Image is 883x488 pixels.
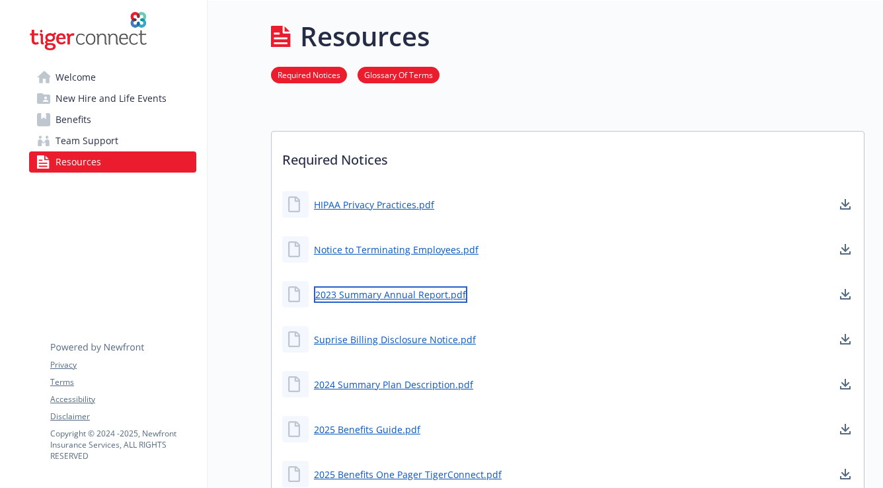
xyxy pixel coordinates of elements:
a: Suprise Billing Disclosure Notice.pdf [314,333,476,346]
a: Team Support [29,130,196,151]
a: Resources [29,151,196,173]
a: 2025 Benefits Guide.pdf [314,423,420,436]
a: New Hire and Life Events [29,88,196,109]
a: Notice to Terminating Employees.pdf [314,243,479,257]
a: Welcome [29,67,196,88]
p: Copyright © 2024 - 2025 , Newfront Insurance Services, ALL RIGHTS RESERVED [50,428,196,462]
span: Welcome [56,67,96,88]
a: download document [837,241,853,257]
a: Accessibility [50,393,196,405]
span: Benefits [56,109,91,130]
a: Terms [50,376,196,388]
a: 2024 Summary Plan Description.pdf [314,378,473,391]
a: Required Notices [271,68,347,81]
h1: Resources [300,17,430,56]
a: Privacy [50,359,196,371]
a: 2025 Benefits One Pager TigerConnect.pdf [314,468,502,481]
a: Glossary Of Terms [358,68,440,81]
a: HIPAA Privacy Practices.pdf [314,198,434,212]
a: download document [837,421,853,437]
a: Disclaimer [50,411,196,423]
a: 2023 Summary Annual Report.pdf [314,286,467,303]
a: download document [837,331,853,347]
a: download document [837,286,853,302]
p: Required Notices [272,132,864,181]
span: Team Support [56,130,118,151]
a: download document [837,466,853,482]
span: Resources [56,151,101,173]
a: download document [837,196,853,212]
a: download document [837,376,853,392]
a: Benefits [29,109,196,130]
span: New Hire and Life Events [56,88,167,109]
